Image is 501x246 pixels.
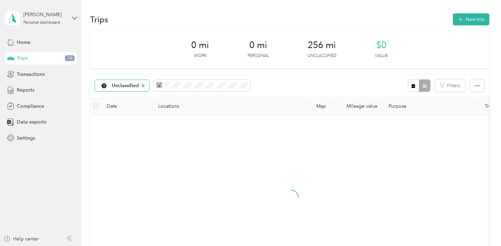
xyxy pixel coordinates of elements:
iframe: Everlance-gr Chat Button Frame [462,208,501,246]
th: Locations [153,97,311,116]
span: $0 [376,40,386,51]
button: New trip [453,13,489,25]
span: Transactions [17,71,45,78]
p: Unclassified [307,53,336,59]
div: Personal dashboard [23,21,60,25]
span: Settings [17,134,35,142]
th: Date [101,97,153,116]
span: Home [17,39,30,46]
span: 256 mi [308,40,336,51]
span: Trips [17,55,28,62]
th: Map [311,97,335,116]
span: 0 mi [191,40,209,51]
p: Work [194,53,207,59]
div: [PERSON_NAME] [23,11,66,18]
p: Personal [248,53,269,59]
p: Value [375,53,388,59]
th: Mileage value [335,97,383,116]
span: Reports [17,86,34,94]
button: Filters [435,79,465,92]
span: 0 mi [249,40,267,51]
span: 16 [65,55,75,61]
h1: Trips [90,16,108,23]
span: Data exports [17,118,46,126]
button: Help center [4,235,39,243]
th: Purpose [383,97,479,116]
span: Unclassified [112,83,139,88]
span: Compliance [17,103,44,110]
